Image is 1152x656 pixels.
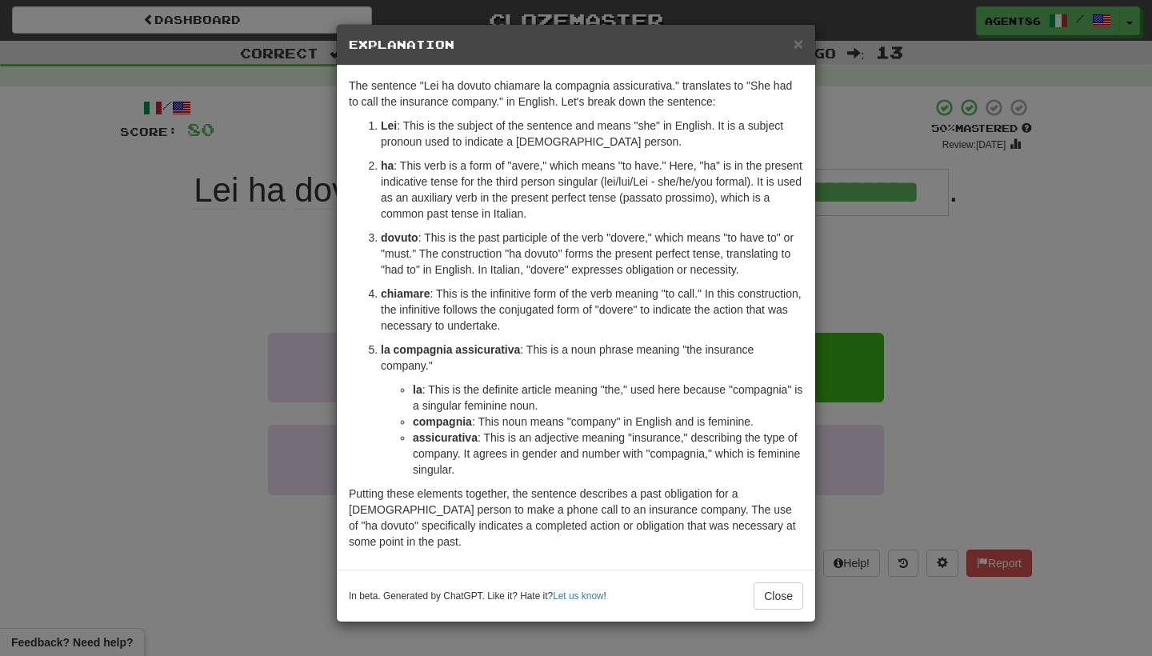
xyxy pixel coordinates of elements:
strong: Lei [381,119,397,132]
strong: la [413,383,422,396]
button: Close [754,582,803,610]
strong: la compagnia assicurativa [381,343,520,356]
p: The sentence "Lei ha dovuto chiamare la compagnia assicurativa." translates to "She had to call t... [349,78,803,110]
span: × [794,34,803,53]
p: Putting these elements together, the sentence describes a past obligation for a [DEMOGRAPHIC_DATA... [349,486,803,550]
strong: chiamare [381,287,430,300]
li: : This is the definite article meaning "the," used here because "compagnia" is a singular feminin... [413,382,803,414]
li: : This is an adjective meaning "insurance," describing the type of company. It agrees in gender a... [413,430,803,478]
button: Close [794,35,803,52]
strong: dovuto [381,231,418,244]
p: : This is a noun phrase meaning "the insurance company." [381,342,803,374]
p: : This is the past participle of the verb "dovere," which means "to have to" or "must." The const... [381,230,803,278]
strong: assicurativa [413,431,478,444]
p: : This is the subject of the sentence and means "she" in English. It is a subject pronoun used to... [381,118,803,150]
li: : This noun means "company" in English and is feminine. [413,414,803,430]
a: Let us know [553,590,603,602]
h5: Explanation [349,37,803,53]
strong: ha [381,159,394,172]
strong: compagnia [413,415,472,428]
small: In beta. Generated by ChatGPT. Like it? Hate it? ! [349,590,606,603]
p: : This verb is a form of "avere," which means "to have." Here, "ha" is in the present indicative ... [381,158,803,222]
p: : This is the infinitive form of the verb meaning "to call." In this construction, the infinitive... [381,286,803,334]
